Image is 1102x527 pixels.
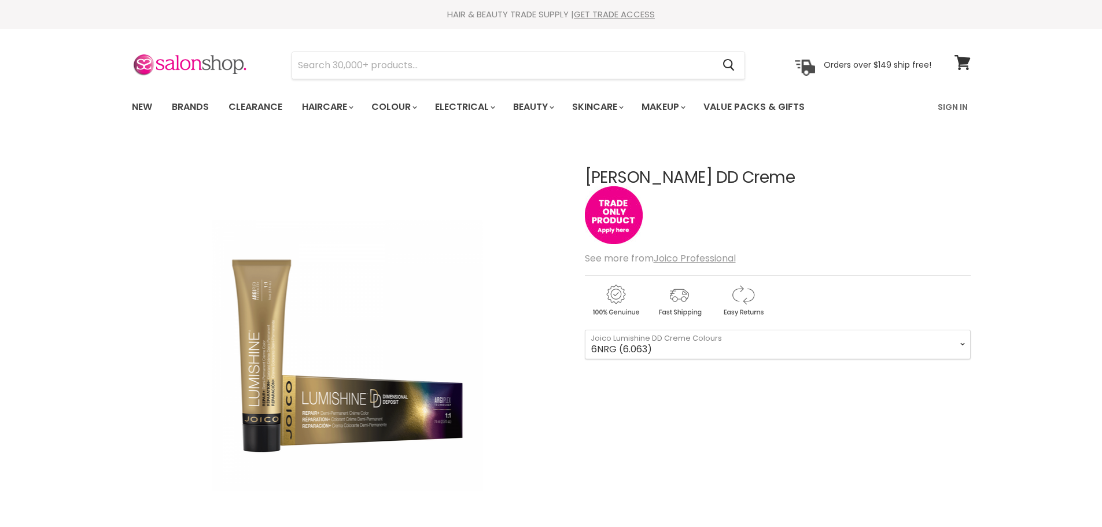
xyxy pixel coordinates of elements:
ul: Main menu [123,90,872,124]
h1: [PERSON_NAME] DD Creme [585,169,971,187]
a: GET TRADE ACCESS [574,8,655,20]
a: Sign In [931,95,975,119]
img: genuine.gif [585,283,646,318]
a: Brands [163,95,218,119]
a: Beauty [504,95,561,119]
span: See more from [585,252,736,265]
a: Electrical [426,95,502,119]
a: Value Packs & Gifts [695,95,813,119]
img: returns.gif [712,283,773,318]
div: HAIR & BEAUTY TRADE SUPPLY | [117,9,985,20]
form: Product [292,51,745,79]
a: Joico Professional [654,252,736,265]
a: Skincare [563,95,631,119]
a: New [123,95,161,119]
nav: Main [117,90,985,124]
img: tradeonly_small.jpg [585,186,643,244]
a: Clearance [220,95,291,119]
a: Haircare [293,95,360,119]
a: Colour [363,95,424,119]
input: Search [292,52,714,79]
a: Makeup [633,95,692,119]
p: Orders over $149 ship free! [824,60,931,70]
button: Search [714,52,745,79]
img: shipping.gif [648,283,710,318]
